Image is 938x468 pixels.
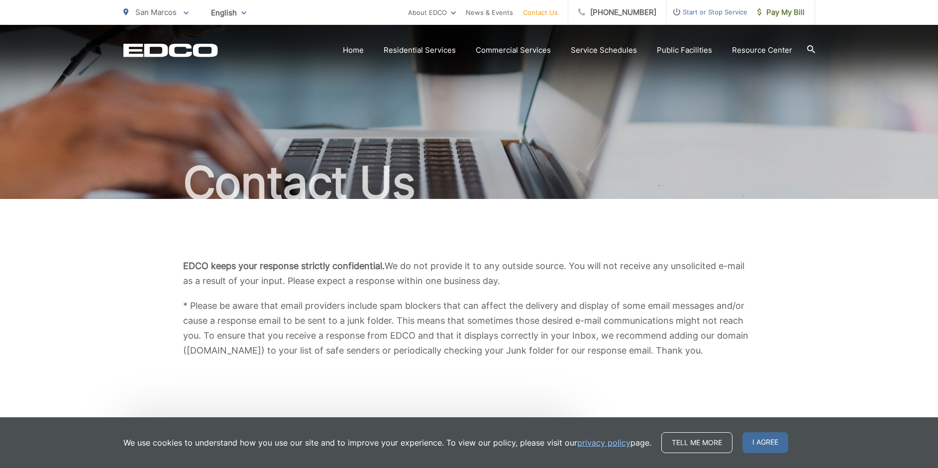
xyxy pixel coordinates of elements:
[123,43,218,57] a: EDCD logo. Return to the homepage.
[183,259,755,288] p: We do not provide it to any outside source. You will not receive any unsolicited e-mail as a resu...
[466,6,513,18] a: News & Events
[732,44,792,56] a: Resource Center
[742,432,788,453] span: I agree
[384,44,456,56] a: Residential Services
[657,44,712,56] a: Public Facilities
[661,432,732,453] a: Tell me more
[757,6,805,18] span: Pay My Bill
[476,44,551,56] a: Commercial Services
[183,261,385,271] b: EDCO keeps your response strictly confidential.
[523,6,558,18] a: Contact Us
[577,437,630,449] a: privacy policy
[183,298,755,358] p: * Please be aware that email providers include spam blockers that can affect the delivery and dis...
[204,4,254,21] span: English
[343,44,364,56] a: Home
[135,7,177,17] span: San Marcos
[123,437,651,449] p: We use cookies to understand how you use our site and to improve your experience. To view our pol...
[408,6,456,18] a: About EDCO
[571,44,637,56] a: Service Schedules
[123,158,815,208] h1: Contact Us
